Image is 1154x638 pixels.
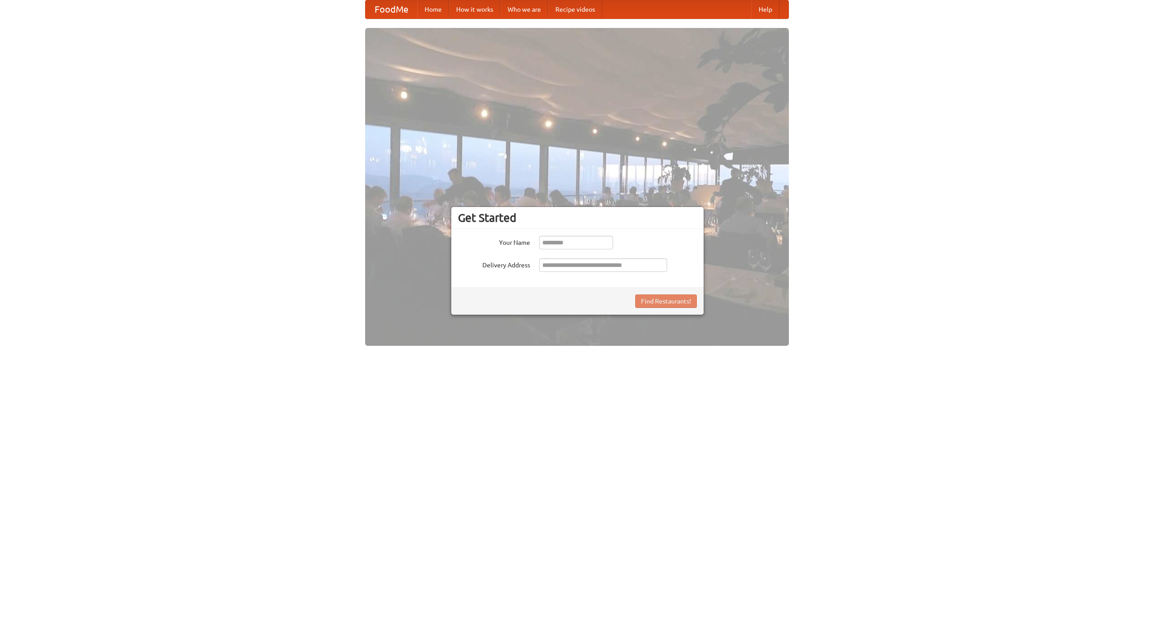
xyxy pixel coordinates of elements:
label: Your Name [458,236,530,247]
a: Home [417,0,449,18]
a: Recipe videos [548,0,602,18]
a: FoodMe [366,0,417,18]
a: Help [751,0,779,18]
h3: Get Started [458,211,697,225]
a: Who we are [500,0,548,18]
label: Delivery Address [458,258,530,270]
a: How it works [449,0,500,18]
button: Find Restaurants! [635,294,697,308]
